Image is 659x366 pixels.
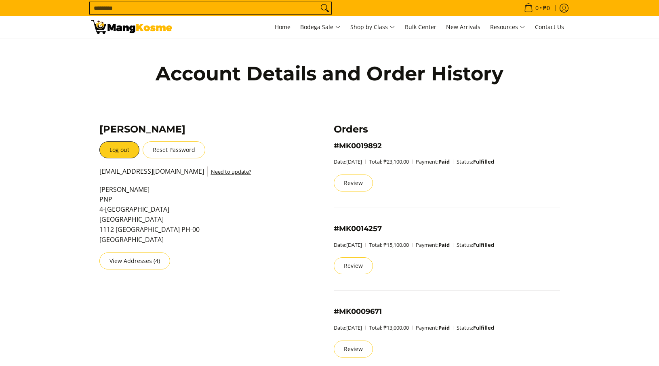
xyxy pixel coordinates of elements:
a: Bodega Sale [296,16,345,38]
a: Need to update? [211,168,251,175]
a: #MK0014257 [334,224,382,233]
strong: Paid [438,241,450,248]
a: #MK0019892 [334,141,382,150]
small: Date: Total: ₱13,000.00 Payment: Status: [334,324,494,331]
h3: [PERSON_NAME] [99,123,286,135]
span: 0 [534,5,540,11]
strong: Paid [438,158,450,165]
a: Contact Us [531,16,568,38]
span: Bulk Center [405,23,436,31]
small: Date: Total: ₱23,100.00 Payment: Status: [334,158,494,165]
a: Review [334,175,373,191]
span: Contact Us [535,23,564,31]
button: Reset Password [143,141,205,158]
a: View Addresses (4) [99,252,170,269]
a: Shop by Class [346,16,399,38]
strong: Fulfilled [473,241,494,248]
span: Bodega Sale [300,22,341,32]
span: • [522,4,552,13]
a: Log out [99,141,139,158]
span: Home [275,23,291,31]
strong: Fulfilled [473,324,494,331]
button: Search [318,2,331,14]
strong: Fulfilled [473,158,494,165]
a: Home [271,16,295,38]
a: Review [334,341,373,358]
small: Date: Total: ₱15,100.00 Payment: Status: [334,241,494,248]
span: Shop by Class [350,22,395,32]
a: Bulk Center [401,16,440,38]
h1: Account Details and Order History [152,61,507,86]
p: [PERSON_NAME] PNP 4-[GEOGRAPHIC_DATA] [GEOGRAPHIC_DATA] 1112 [GEOGRAPHIC_DATA] PH-00 [GEOGRAPHIC_... [99,185,286,253]
span: Resources [490,22,525,32]
a: Review [334,257,373,274]
time: [DATE] [346,241,362,248]
time: [DATE] [346,158,362,165]
a: New Arrivals [442,16,484,38]
time: [DATE] [346,324,362,331]
p: [EMAIL_ADDRESS][DOMAIN_NAME] [99,166,286,185]
h3: Orders [334,123,560,135]
img: Account | Mang Kosme [91,20,172,34]
a: Resources [486,16,529,38]
span: New Arrivals [446,23,480,31]
strong: Paid [438,324,450,331]
span: ₱0 [542,5,551,11]
nav: Main Menu [180,16,568,38]
a: #MK0009671 [334,307,382,316]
